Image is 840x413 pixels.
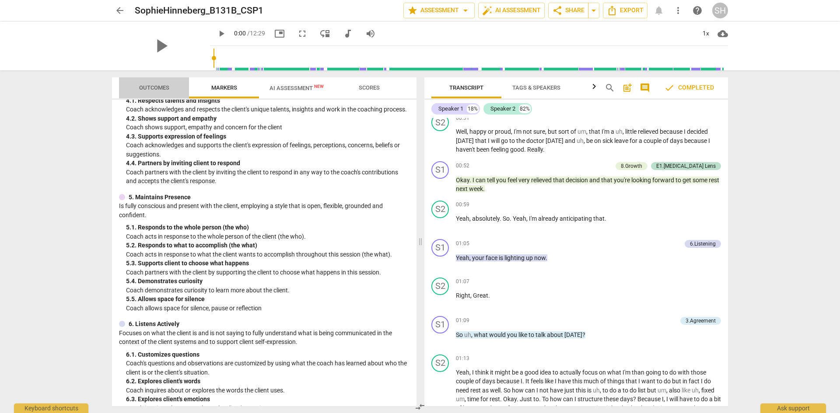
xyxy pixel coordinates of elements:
[456,369,469,376] span: Yeah
[675,177,682,184] span: to
[126,159,409,168] div: 4. 4. Partners by inviting client to respond
[507,331,518,338] span: you
[211,84,237,91] span: Markers
[531,177,553,184] span: relieved
[660,128,684,135] span: because
[588,5,599,16] span: arrow_drop_down
[431,354,449,372] div: Change speaker
[359,84,380,91] span: Scores
[456,387,470,394] span: need
[682,177,693,184] span: get
[599,369,607,376] span: on
[456,177,469,184] span: Okay
[126,295,409,304] div: 5. 5. Allows space for silence
[431,161,449,179] div: Change speaker
[570,128,577,135] span: of
[577,137,584,144] span: Filler word
[693,177,709,184] span: some
[652,177,675,184] span: forward
[456,146,476,153] span: haven't
[528,331,535,338] span: to
[638,378,641,385] span: I
[472,254,486,261] span: your
[460,5,471,16] span: arrow_drop_down
[603,3,647,18] button: Export
[691,369,706,376] span: those
[126,277,409,286] div: 5. 4. Demonstrates curiosity
[490,369,495,376] span: it
[510,146,524,153] span: good
[512,387,525,394] span: how
[543,146,545,153] span: .
[717,28,728,39] span: cloud_download
[520,369,525,376] span: a
[644,137,663,144] span: couple
[601,177,614,184] span: that
[602,387,609,394] span: to
[588,3,599,18] button: Sharing summary
[415,402,425,412] span: compare_arrows
[586,137,594,144] span: be
[533,128,545,135] span: sure
[689,378,701,385] span: fact
[135,5,263,16] h2: SophieHinneberg_B131B_CSP1
[456,317,469,324] span: 01:09
[491,137,501,144] span: will
[469,254,472,261] span: ,
[514,128,523,135] span: I'm
[482,378,497,385] span: days
[553,177,566,184] span: that
[614,177,631,184] span: you're
[456,292,470,299] span: Right
[470,387,482,394] span: rest
[564,331,582,338] span: [DATE]
[456,128,467,135] span: Well
[431,114,449,131] div: Change speaker
[467,128,469,135] span: ,
[518,177,531,184] span: very
[605,215,606,222] span: .
[669,387,682,394] span: also
[320,28,330,39] span: move_down
[470,292,473,299] span: ,
[638,128,660,135] span: relieved
[546,137,565,144] span: [DATE]
[456,115,469,122] span: 00:31
[478,3,545,18] button: AI Assessment
[126,286,409,295] p: Coach demonstrates curiosity to learn more about the client.
[500,215,503,222] span: .
[482,5,541,16] span: AI Assessment
[513,215,526,222] span: Yeah
[314,84,324,89] span: New
[531,378,545,385] span: feels
[669,369,678,376] span: do
[626,378,638,385] span: that
[594,137,602,144] span: on
[274,28,285,39] span: picture_in_picture
[119,201,409,219] p: Is fully conscious and present with the client, employing a style that is open, flexible, grounde...
[625,128,638,135] span: little
[576,387,587,394] span: this
[129,193,191,202] p: 5. Maintains Presence
[511,128,514,135] span: ,
[553,369,560,376] span: to
[472,369,475,376] span: I
[234,30,246,37] span: 0:00
[512,84,560,91] span: Tags & Speakers
[126,250,409,259] p: Coach acts in response to what the client wants to accomplish throughout this session (the what).
[527,146,543,153] span: Really
[712,3,728,18] button: SH
[560,215,593,222] span: anticipating
[704,378,711,385] span: do
[490,104,515,113] div: Speaker 2
[487,177,496,184] span: tell
[340,26,356,42] button: Switch to audio player
[609,387,618,394] span: do
[456,378,475,385] span: couple
[456,254,469,261] span: Yeah
[518,331,528,338] span: like
[708,137,710,144] span: I
[640,83,650,93] span: comment
[550,387,564,394] span: have
[621,162,642,170] div: 8.Growth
